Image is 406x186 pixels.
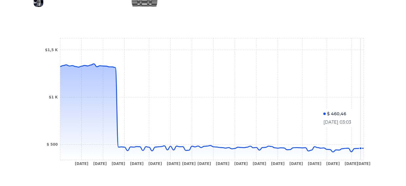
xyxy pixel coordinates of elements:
tspan: [DATE] [182,162,196,166]
tspan: $ 500 [47,142,58,147]
tspan: [DATE] [93,162,107,166]
tspan: [DATE] [167,162,180,166]
tspan: [DATE] [253,162,266,166]
tspan: [DATE] [345,162,358,166]
tspan: [DATE] [326,162,340,166]
tspan: [DATE] [130,162,144,166]
tspan: $1 K [49,95,58,99]
tspan: $1,5 K [45,48,58,52]
tspan: [DATE] [271,162,285,166]
tspan: [DATE] [111,162,125,166]
tspan: [DATE] [75,162,88,166]
tspan: [DATE] [234,162,248,166]
tspan: [DATE] [148,162,162,166]
tspan: [DATE] [289,162,303,166]
tspan: [DATE] [216,162,229,166]
tspan: [DATE] [197,162,211,166]
tspan: [DATE] [308,162,321,166]
tspan: [DATE] [357,162,371,166]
